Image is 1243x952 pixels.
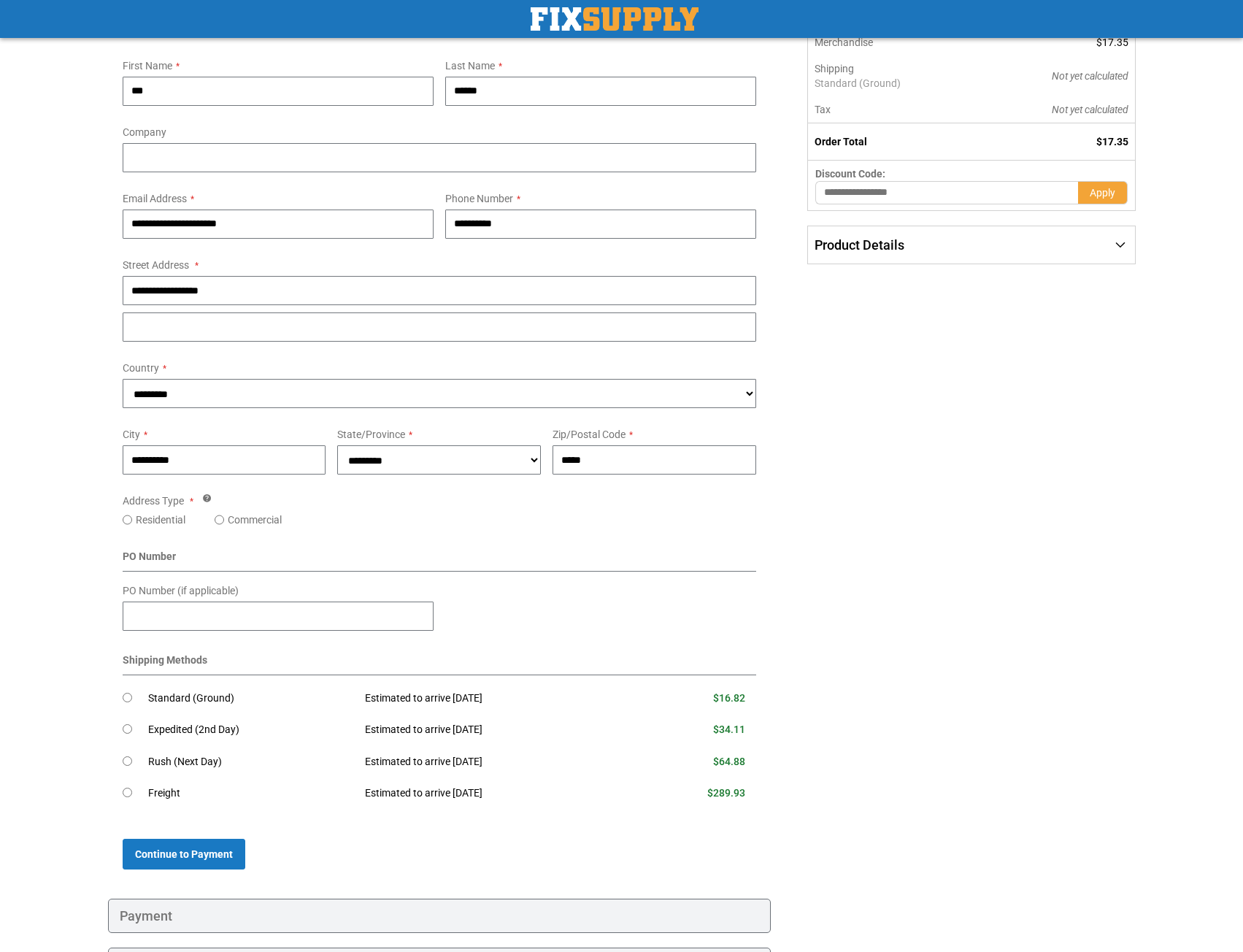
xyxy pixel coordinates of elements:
[1090,187,1115,199] span: Apply
[148,683,355,715] td: Standard (Ground)
[354,714,636,746] td: Estimated to arrive [DATE]
[148,778,355,810] td: Freight
[808,29,980,55] th: Merchandise
[1052,70,1128,82] span: Not yet calculated
[531,7,699,31] a: store logo
[123,193,187,204] span: Email Address
[135,848,233,860] span: Continue to Payment
[123,839,245,870] button: Continue to Payment
[1096,37,1128,48] span: $17.35
[228,513,282,527] label: Commercial
[815,76,972,91] span: Standard (Ground)
[531,7,699,31] img: Fix Industrial Supply
[354,746,636,778] td: Estimated to arrive [DATE]
[707,787,745,799] span: $289.93
[445,60,495,72] span: Last Name
[445,193,513,204] span: Phone Number
[1078,181,1128,204] button: Apply
[136,513,185,527] label: Residential
[815,168,885,180] span: Discount Code:
[148,714,355,746] td: Expedited (2nd Day)
[123,585,239,596] span: PO Number (if applicable)
[123,653,757,675] div: Shipping Methods
[553,429,626,440] span: Zip/Postal Code
[123,495,184,507] span: Address Type
[354,683,636,715] td: Estimated to arrive [DATE]
[123,362,159,374] span: Country
[815,136,867,147] strong: Order Total
[337,429,405,440] span: State/Province
[123,429,140,440] span: City
[354,778,636,810] td: Estimated to arrive [DATE]
[815,63,854,74] span: Shipping
[108,899,771,934] div: Payment
[713,756,745,767] span: $64.88
[808,96,980,123] th: Tax
[1052,104,1128,115] span: Not yet calculated
[815,237,904,253] span: Product Details
[1096,136,1128,147] span: $17.35
[123,259,189,271] span: Street Address
[713,692,745,704] span: $16.82
[713,723,745,735] span: $34.11
[123,60,172,72] span: First Name
[123,549,757,572] div: PO Number
[148,746,355,778] td: Rush (Next Day)
[123,126,166,138] span: Company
